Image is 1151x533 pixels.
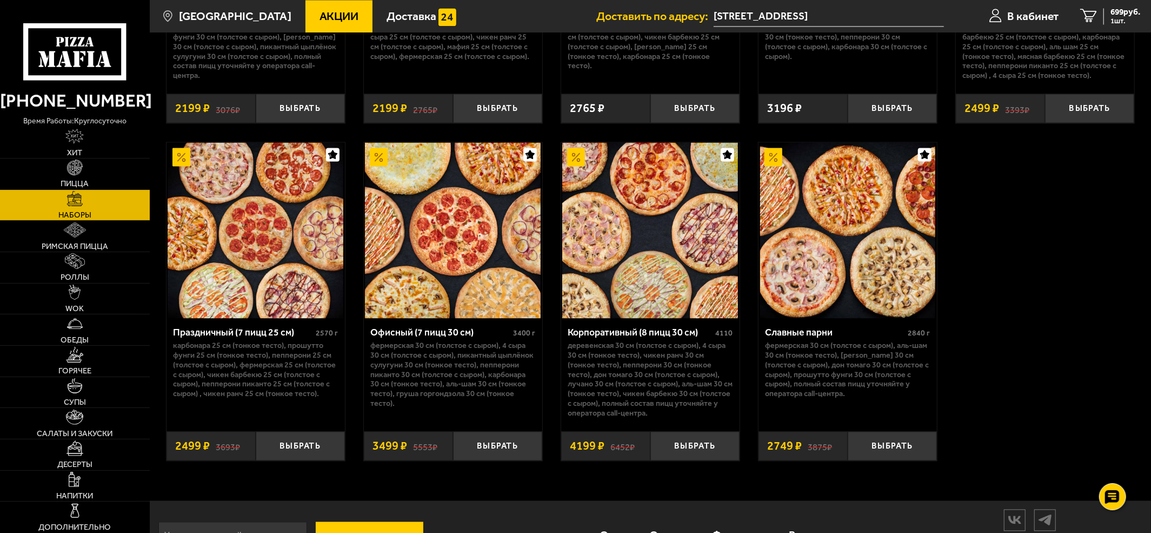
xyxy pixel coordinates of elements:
s: 2765 ₽ [413,102,437,114]
button: Выбрать [650,94,740,123]
span: В кабинет [1007,10,1059,22]
s: 3875 ₽ [808,440,833,452]
span: 2570 г [316,328,338,338]
img: Акционный [172,148,190,166]
button: Выбрать [256,94,345,123]
p: Фермерская 30 см (толстое с сыром), Аль-Шам 30 см (тонкое тесто), [PERSON_NAME] 30 см (толстое с ... [765,341,930,398]
p: Карбонара 25 см (тонкое тесто), Прошутто Фунги 25 см (тонкое тесто), Пепперони 25 см (толстое с с... [173,341,338,398]
button: Выбрать [1045,94,1134,123]
s: 3076 ₽ [216,102,240,114]
span: Обеды [61,336,89,344]
span: Пицца [61,180,89,188]
span: Акции [320,10,359,22]
span: 2749 ₽ [768,440,802,452]
span: 3499 ₽ [372,440,407,452]
span: Ленинградская область, Всеволожский район, посёлок Щеглово, 53 [714,6,944,27]
div: Праздничный (7 пицц 25 см) [173,327,313,338]
button: Выбрать [848,94,937,123]
img: Офисный (7 пицц 30 см) [365,142,541,318]
span: [GEOGRAPHIC_DATA] [179,10,292,22]
span: Римская пицца [42,242,108,251]
img: Праздничный (7 пицц 25 см) [168,142,343,318]
button: Выбрать [650,431,740,460]
img: Акционный [567,148,585,166]
img: Акционный [764,148,782,166]
span: Доставка [387,10,436,22]
span: Доставить по адресу: [596,10,714,22]
button: Выбрать [256,431,345,460]
span: Напитки [56,492,93,500]
span: Горячее [58,367,91,375]
p: Карбонара 30 см (толстое с сыром), Прошутто Фунги 30 см (толстое с сыром), [PERSON_NAME] 30 см (т... [173,23,338,80]
p: Фермерская 30 см (тонкое тесто), Чикен Ранч 30 см (тонкое тесто), Пепперони 30 см (толстое с сыро... [765,23,930,61]
span: Салаты и закуски [37,430,112,438]
s: 3693 ₽ [216,440,240,452]
span: Роллы [61,273,89,281]
button: Выбрать [453,431,542,460]
s: 6452 ₽ [610,440,635,452]
span: 2199 ₽ [175,102,210,114]
p: Фермерская 30 см (толстое с сыром), 4 сыра 30 см (толстое с сыром), Пикантный цыплёнок сулугуни 3... [370,341,535,408]
span: 699 руб. [1110,8,1140,17]
span: Десерты [57,460,92,469]
a: АкционныйОфисный (7 пицц 30 см) [364,142,542,318]
p: Чикен Ранч 25 см (толстое с сыром), Дракон 25 см (толстое с сыром), Чикен Барбекю 25 см (толстое ... [568,23,733,71]
img: Корпоративный (8 пицц 30 см) [562,142,738,318]
s: 3393 ₽ [1006,102,1030,114]
span: 4199 ₽ [570,440,604,452]
p: Деревенская 30 см (толстое с сыром), 4 сыра 30 см (тонкое тесто), Чикен Ранч 30 см (тонкое тесто)... [568,341,733,418]
div: Корпоративный (8 пицц 30 см) [568,327,713,338]
img: Славные парни [760,142,936,318]
img: Акционный [370,148,388,166]
a: АкционныйКорпоративный (8 пицц 30 см) [561,142,740,318]
div: Офисный (7 пицц 30 см) [370,327,510,338]
div: Славные парни [765,327,905,338]
p: Чикен Ранч 25 см (толстое с сыром), Чикен Барбекю 25 см (толстое с сыром), Карбонара 25 см (толст... [962,23,1127,80]
button: Выбрать [453,94,542,123]
span: 2199 ₽ [372,102,407,114]
s: 5553 ₽ [413,440,437,452]
span: Дополнительно [38,523,111,531]
span: 1 шт. [1110,17,1140,24]
span: Супы [64,398,86,406]
button: Выбрать [848,431,937,460]
span: 4110 [716,328,733,338]
span: 3400 г [513,328,535,338]
span: 2499 ₽ [175,440,210,452]
span: 2840 г [908,328,930,338]
img: tg [1035,510,1055,529]
span: 2499 ₽ [965,102,1000,114]
span: Наборы [58,211,91,219]
span: 3196 ₽ [768,102,802,114]
img: vk [1004,510,1025,529]
a: АкционныйПраздничный (7 пицц 25 см) [167,142,345,318]
span: 2765 ₽ [570,102,604,114]
input: Ваш адрес доставки [714,6,944,27]
p: Мясная Барбекю 25 см (толстое с сыром), 4 сыра 25 см (толстое с сыром), Чикен Ранч 25 см (толстое... [370,23,535,61]
span: Хит [67,149,82,157]
img: 15daf4d41897b9f0e9f617042186c801.svg [438,8,456,26]
span: WOK [65,305,84,313]
a: АкционныйСлавные парни [759,142,937,318]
